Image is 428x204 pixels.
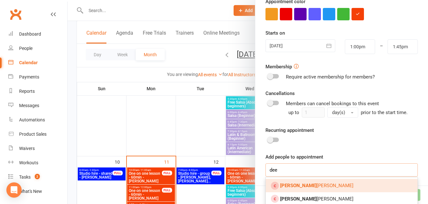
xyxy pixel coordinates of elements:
div: – [375,39,388,54]
span: [PERSON_NAME] [280,196,353,202]
span: day(s) [332,110,345,115]
a: Clubworx [8,6,24,22]
div: Workouts [19,160,38,165]
div: Require active membership for members? [286,73,375,81]
div: Automations [19,117,45,122]
div: Members can cancel bookings to this event [286,100,418,118]
label: Add people to appointment [265,153,323,161]
div: Waivers [19,146,35,151]
strong: [PERSON_NAME] [280,183,317,188]
input: Search and members and prospects [265,163,418,177]
a: Workouts [8,156,67,170]
div: People [19,46,33,51]
button: day(s) [327,107,358,118]
a: Reports [8,84,67,99]
div: Product Sales [19,132,47,137]
a: Messages [8,99,67,113]
label: Membership [265,63,292,71]
div: Messages [19,103,39,108]
a: Dashboard [8,27,67,41]
span: [PERSON_NAME] [280,183,353,188]
a: Calendar [8,56,67,70]
a: Waivers [8,141,67,156]
div: Reports [19,89,35,94]
div: Dashboard [19,31,41,37]
div: Payments [19,74,39,79]
div: What's New [19,189,42,194]
label: Recurring appointment [265,126,314,134]
a: Payments [8,70,67,84]
a: What's New [8,184,67,199]
a: Tasks 2 [8,170,67,184]
label: Cancellations [265,90,295,97]
div: up to [288,107,358,118]
a: Product Sales [8,127,67,141]
label: Starts on [265,29,285,37]
div: Tasks [19,174,31,180]
strong: [PERSON_NAME] [280,196,317,202]
div: Open Intercom Messenger [6,182,22,198]
div: Calendar [19,60,38,65]
a: People [8,41,67,56]
a: Automations [8,113,67,127]
span: 2 [35,174,40,179]
span: prior to the start time. [361,110,408,115]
